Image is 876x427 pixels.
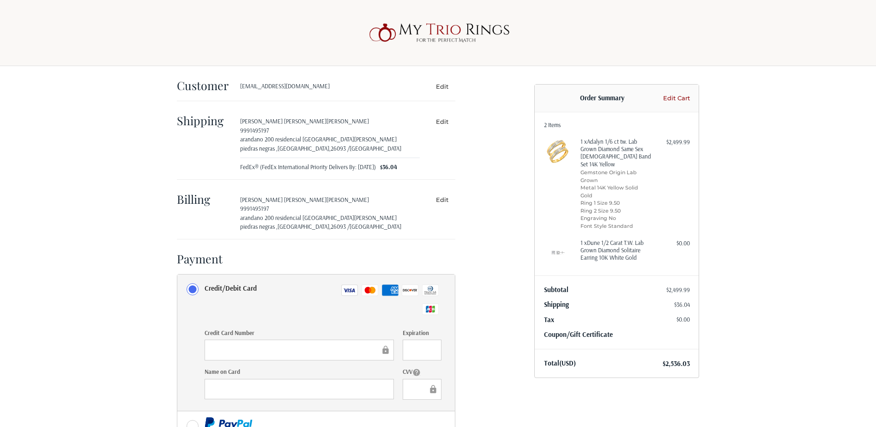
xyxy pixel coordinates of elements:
h4: 1 x Dune 1/2 Carat T.W. Lab Grown Diamond Solitaire Earring 10K White Gold [580,239,651,262]
span: $36.04 [674,301,690,308]
a: Edit Cart [660,94,689,103]
span: $2,536.03 [663,359,690,368]
a: Coupon/Gift Certificate [544,330,613,339]
button: Edit [429,193,455,207]
h3: Order Summary [544,94,661,103]
span: arandano 200 residencial [GEOGRAPHIC_DATA][PERSON_NAME] [240,214,397,221]
span: $0.00 [677,316,690,323]
li: Metal 14K Yellow Solid Gold [580,184,651,199]
span: piedras negras , [240,223,278,230]
h2: Shipping [177,113,231,128]
span: $2,499.99 [666,286,690,293]
span: [GEOGRAPHIC_DATA] [350,223,401,230]
span: arandano 200 residencial [GEOGRAPHIC_DATA][PERSON_NAME] [240,135,397,143]
h3: 2 Items [544,121,690,128]
span: Tax [544,315,554,324]
span: [PERSON_NAME] [326,196,369,203]
div: $0.00 [653,239,690,248]
div: Credit/Debit Card [205,281,257,296]
div: [EMAIL_ADDRESS][DOMAIN_NAME] [240,82,411,91]
span: [PERSON_NAME] [PERSON_NAME] [240,196,326,203]
label: CVV [403,367,441,377]
h2: Payment [177,251,231,266]
span: FedEx® (FedEx International Priority Delivers By: [DATE]) [240,163,376,172]
span: 9991495197 [240,127,269,134]
span: Total (USD) [544,359,576,367]
span: [GEOGRAPHIC_DATA], [278,145,331,152]
h2: Billing [177,192,231,206]
button: Edit [429,79,455,93]
span: Subtotal [544,285,568,294]
img: My Trio Rings [364,18,512,48]
span: [PERSON_NAME] [PERSON_NAME] [240,117,326,125]
span: $36.04 [376,163,398,172]
label: Credit Card Number [205,329,394,338]
div: $2,499.99 [653,138,690,147]
label: Name on Card [205,367,394,377]
span: Shipping [544,300,569,309]
li: Engraving No [580,214,651,222]
span: [GEOGRAPHIC_DATA] [350,145,401,152]
label: Expiration [403,329,441,338]
button: Edit [429,115,455,128]
li: Font Style Standard [580,222,651,230]
span: 26093 / [331,145,350,152]
span: 26093 / [331,223,350,230]
h2: Customer [177,78,231,92]
li: Gemstone Origin Lab Grown [580,169,651,184]
span: piedras negras , [240,145,278,152]
span: 9991495197 [240,205,269,212]
li: Ring 2 Size 9.50 [580,207,651,215]
h4: 1 x Adalyn 1/6 ct tw. Lab Grown Diamond Same Sex [DEMOGRAPHIC_DATA] Band Set 14K Yellow [580,138,651,168]
span: [PERSON_NAME] [326,117,369,125]
span: [GEOGRAPHIC_DATA], [278,223,331,230]
li: Ring 1 Size 9.50 [580,199,651,207]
